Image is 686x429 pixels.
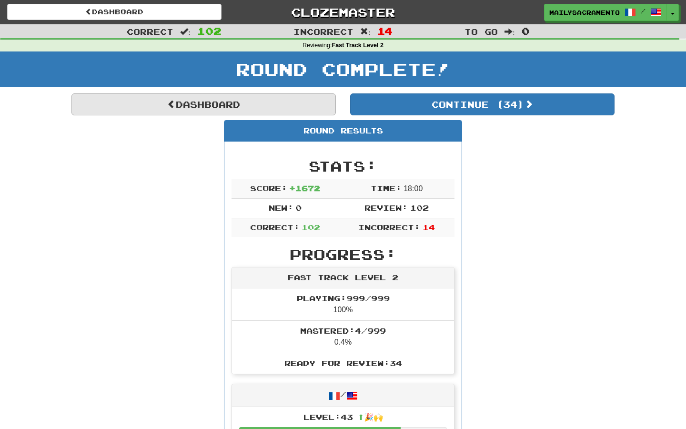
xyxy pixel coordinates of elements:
[410,203,429,212] span: 102
[236,4,450,20] a: Clozemaster
[504,28,515,36] span: :
[232,320,454,353] li: 0.4%
[303,412,383,421] span: Level: 43
[224,121,462,142] div: Round Results
[404,184,423,193] span: 18 : 0 0
[302,223,320,232] span: 102
[300,326,386,335] span: Mastered: 4 / 999
[522,25,530,37] span: 0
[293,27,353,36] span: Incorrect
[464,27,498,36] span: To go
[197,25,222,37] span: 102
[250,223,300,232] span: Correct:
[353,412,383,421] span: ⬆🎉🙌
[641,8,646,14] span: /
[3,60,683,79] h1: Round Complete!
[371,184,402,193] span: Time:
[360,28,371,36] span: :
[358,223,420,232] span: Incorrect:
[297,294,390,303] span: Playing: 999 / 999
[232,384,454,407] div: /
[284,358,402,368] span: Ready for Review: 34
[289,184,320,193] span: + 1672
[232,288,454,321] li: 100%
[180,28,191,36] span: :
[423,223,435,232] span: 14
[269,203,293,212] span: New:
[544,4,667,21] a: mailysacramento /
[295,203,302,212] span: 0
[350,93,615,115] button: Continue (34)
[232,267,454,288] div: Fast Track Level 2
[250,184,287,193] span: Score:
[549,8,620,17] span: mailysacramento
[127,27,173,36] span: Correct
[332,42,384,49] strong: Fast Track Level 2
[71,93,336,115] a: Dashboard
[7,4,222,20] a: Dashboard
[377,25,393,37] span: 14
[232,158,454,174] h2: Stats:
[364,203,408,212] span: Review:
[232,246,454,262] h2: Progress:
